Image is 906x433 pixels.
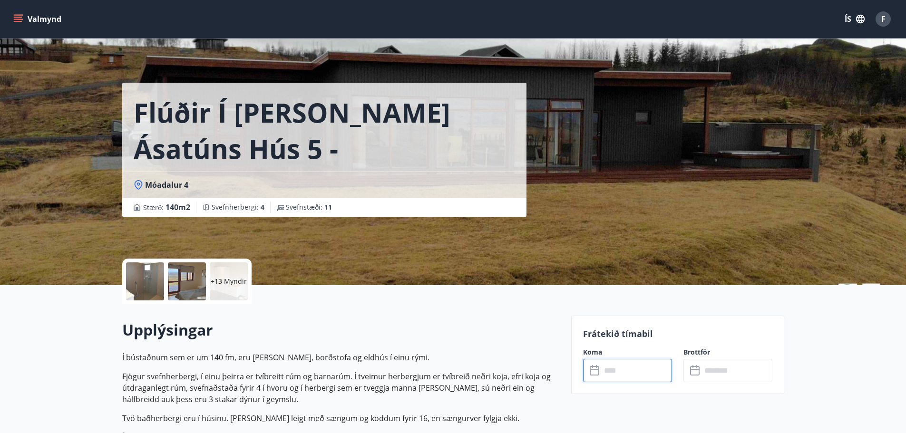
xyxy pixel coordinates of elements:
p: Tvö baðherbergi eru í húsinu. [PERSON_NAME] leigt með sængum og koddum fyrir 16, en sængurver fyl... [122,413,560,424]
span: Svefnstæði : [286,202,332,212]
span: Stærð : [143,202,190,213]
span: 11 [324,202,332,212]
label: Brottför [683,347,772,357]
span: Svefnherbergi : [212,202,264,212]
h1: Flúðir í [PERSON_NAME] Ásatúns hús 5 - [GEOGRAPHIC_DATA] 4 [134,94,515,166]
h2: Upplýsingar [122,319,560,340]
p: +13 Myndir [211,277,247,286]
p: Fjögur svefnherbergi, í einu þeirra er tvíbreitt rúm og barnarúm. Í tveimur herbergjum er tvíbrei... [122,371,560,405]
button: ÍS [839,10,870,28]
span: 140 m2 [166,202,190,212]
p: Í bústaðnum sem er um 140 fm, eru [PERSON_NAME], borðstofa og eldhús í einu rými. [122,352,560,363]
button: menu [11,10,65,28]
span: F [881,14,886,24]
label: Koma [583,347,672,357]
button: F [872,8,895,30]
p: Frátekið tímabil [583,327,772,340]
span: 4 [261,202,264,212]
span: Móadalur 4 [145,180,188,190]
